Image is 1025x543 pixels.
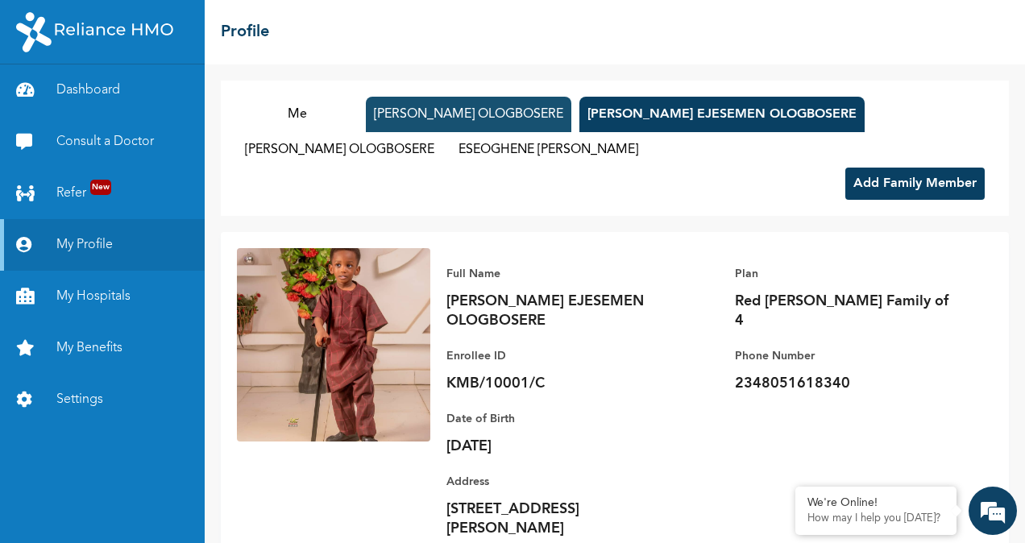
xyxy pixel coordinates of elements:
[16,12,173,52] img: RelianceHMO's Logo
[807,512,944,525] p: How may I help you today?
[90,180,111,195] span: New
[735,374,961,393] p: 2348051618340
[446,499,672,538] p: [STREET_ADDRESS][PERSON_NAME]
[30,81,65,121] img: d_794563401_company_1708531726252_794563401
[84,90,271,111] div: Chat with us now
[735,264,961,284] p: Plan
[158,458,308,508] div: FAQs
[237,97,358,132] button: Me
[221,20,269,44] h2: Profile
[93,184,222,346] span: We're online!
[845,168,985,200] button: Add Family Member
[807,496,944,510] div: We're Online!
[8,401,307,458] textarea: Type your message and hit 'Enter'
[579,97,865,132] button: [PERSON_NAME] EJESEMEN OLOGBOSERE
[450,132,646,168] button: ESEOGHENE [PERSON_NAME]
[366,97,571,132] button: [PERSON_NAME] OLOGBOSERE
[237,248,430,441] img: Enrollee
[237,132,442,168] button: [PERSON_NAME] OLOGBOSERE
[446,472,672,491] p: Address
[735,292,961,330] p: Red [PERSON_NAME] Family of 4
[446,292,672,330] p: [PERSON_NAME] EJESEMEN OLOGBOSERE
[8,486,158,497] span: Conversation
[446,409,672,429] p: Date of Birth
[446,264,672,284] p: Full Name
[735,346,961,366] p: Phone Number
[264,8,303,47] div: Minimize live chat window
[446,346,672,366] p: Enrollee ID
[446,437,672,456] p: [DATE]
[446,374,672,393] p: KMB/10001/C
